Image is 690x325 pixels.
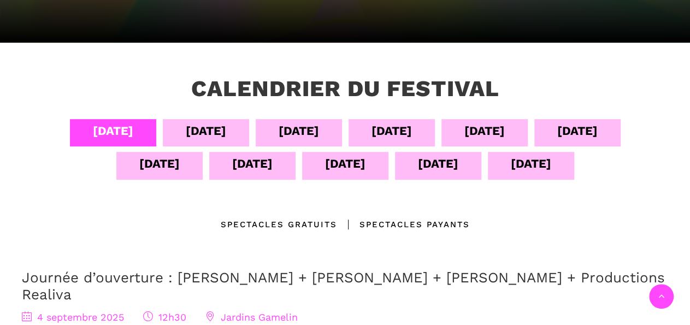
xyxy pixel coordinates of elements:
[22,269,665,303] a: Journée d’ouverture : [PERSON_NAME] + [PERSON_NAME] + [PERSON_NAME] + Productions Realiva
[186,121,226,140] div: [DATE]
[511,154,551,173] div: [DATE]
[139,154,180,173] div: [DATE]
[22,311,124,323] span: 4 septembre 2025
[232,154,273,173] div: [DATE]
[325,154,365,173] div: [DATE]
[143,311,186,323] span: 12h30
[93,121,133,140] div: [DATE]
[418,154,458,173] div: [DATE]
[371,121,412,140] div: [DATE]
[557,121,598,140] div: [DATE]
[205,311,298,323] span: Jardins Gamelin
[464,121,505,140] div: [DATE]
[221,218,337,231] div: Spectacles gratuits
[337,218,470,231] div: Spectacles Payants
[191,75,499,103] h3: Calendrier du festival
[279,121,319,140] div: [DATE]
